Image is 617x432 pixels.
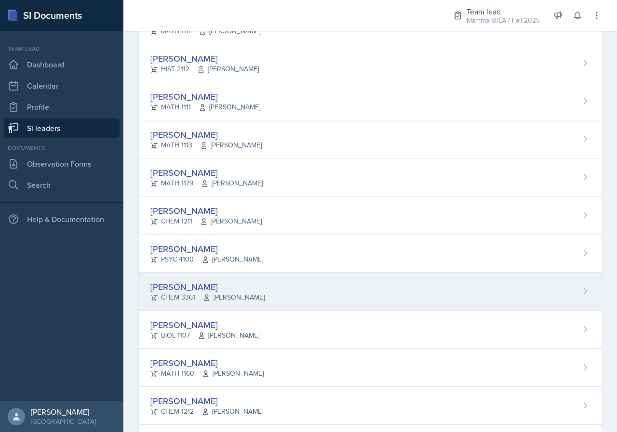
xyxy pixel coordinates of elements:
[139,44,602,82] a: [PERSON_NAME] HIST 2112[PERSON_NAME]
[139,349,602,387] a: [PERSON_NAME] MATH 1160[PERSON_NAME]
[150,166,263,179] div: [PERSON_NAME]
[150,102,260,112] div: MATH 1111
[203,292,265,302] span: [PERSON_NAME]
[150,394,263,407] div: [PERSON_NAME]
[4,144,120,152] div: Documents
[4,175,120,195] a: Search
[139,120,602,158] a: [PERSON_NAME] MATH 1113[PERSON_NAME]
[150,318,259,331] div: [PERSON_NAME]
[199,26,260,36] span: [PERSON_NAME]
[4,118,120,138] a: Si leaders
[150,52,259,65] div: [PERSON_NAME]
[150,356,264,369] div: [PERSON_NAME]
[201,406,263,417] span: [PERSON_NAME]
[150,216,262,226] div: CHEM 1211
[31,407,96,417] div: [PERSON_NAME]
[4,76,120,95] a: Calendar
[150,242,263,255] div: [PERSON_NAME]
[150,64,259,74] div: HIST 2112
[150,90,260,103] div: [PERSON_NAME]
[4,55,120,74] a: Dashboard
[200,140,262,150] span: [PERSON_NAME]
[150,26,260,36] div: MATH 1111
[139,273,602,311] a: [PERSON_NAME] CHEM 3361[PERSON_NAME]
[150,280,265,293] div: [PERSON_NAME]
[139,196,602,235] a: [PERSON_NAME] CHEM 1211[PERSON_NAME]
[150,178,263,188] div: MATH 1179
[139,311,602,349] a: [PERSON_NAME] BIOL 1107[PERSON_NAME]
[467,6,540,17] div: Team lead
[4,97,120,117] a: Profile
[150,330,259,340] div: BIOL 1107
[201,254,263,264] span: [PERSON_NAME]
[199,102,260,112] span: [PERSON_NAME]
[150,368,264,379] div: MATH 1160
[31,417,96,426] div: [GEOGRAPHIC_DATA]
[139,235,602,273] a: [PERSON_NAME] PSYC 4100[PERSON_NAME]
[139,82,602,120] a: [PERSON_NAME] MATH 1111[PERSON_NAME]
[198,330,259,340] span: [PERSON_NAME]
[150,204,262,217] div: [PERSON_NAME]
[4,154,120,173] a: Observation Forms
[150,254,263,264] div: PSYC 4100
[150,140,262,150] div: MATH 1113
[150,406,263,417] div: CHEM 1212
[197,64,259,74] span: [PERSON_NAME]
[139,387,602,425] a: [PERSON_NAME] CHEM 1212[PERSON_NAME]
[201,178,263,188] span: [PERSON_NAME]
[150,292,265,302] div: CHEM 3361
[4,209,120,229] div: Help & Documentation
[467,15,540,26] div: Mamma SI/LA / Fall 2025
[139,158,602,196] a: [PERSON_NAME] MATH 1179[PERSON_NAME]
[200,216,262,226] span: [PERSON_NAME]
[4,44,120,53] div: Team lead
[202,368,264,379] span: [PERSON_NAME]
[150,128,262,141] div: [PERSON_NAME]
